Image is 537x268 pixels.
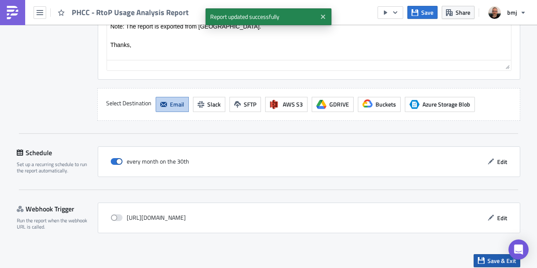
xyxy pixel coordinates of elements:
[111,155,189,168] div: every month on the 30th
[3,22,401,29] p: Please find attached the monthly PHCC - RtoP Usage Analysis Report.
[207,100,221,109] span: Slack
[193,97,225,112] button: Slack
[358,97,401,112] button: Buckets
[409,99,420,109] span: Azure Storage Blob
[244,100,256,109] span: SFTP
[483,3,531,22] button: bmj
[17,146,98,159] div: Schedule
[483,155,511,168] button: Edit
[456,8,470,17] span: Share
[474,254,520,267] button: Save & Exit
[283,100,303,109] span: AWS S3
[6,6,19,19] img: PushMetrics
[375,100,396,109] span: Buckets
[72,8,190,17] span: PHCC - RtoP Usage Analysis Report
[487,5,502,20] img: Avatar
[3,3,401,84] body: Rich Text Area. Press ALT-0 for help.
[502,60,511,70] div: Resize
[106,97,151,109] label: Select Destination
[497,213,507,222] span: Edit
[156,97,189,112] button: Email
[17,217,92,230] div: Run the report when the webhook URL is called.
[483,211,511,224] button: Edit
[265,97,308,112] button: AWS S3
[405,97,475,112] button: Azure Storage BlobAzure Storage Blob
[17,203,98,215] div: Webhook Trigger
[170,100,184,109] span: Email
[3,3,401,10] p: Hi,
[507,8,517,17] span: bmj
[422,100,470,109] span: Azure Storage Blob
[3,40,401,47] p: Note: The report is exported from [GEOGRAPHIC_DATA].
[421,8,433,17] span: Save
[312,97,354,112] button: GDRIVE
[17,161,92,174] div: Set up a recurring schedule to run the report automatically.
[229,97,261,112] button: SFTP
[442,6,474,19] button: Share
[508,239,529,260] div: Open Intercom Messenger
[329,100,349,109] span: GDRIVE
[206,8,317,25] span: Report updated successfully
[317,10,329,23] button: Close
[3,59,401,65] p: Thanks,
[407,6,438,19] button: Save
[111,211,186,224] div: [URL][DOMAIN_NAME]
[487,256,516,265] span: Save & Exit
[497,157,507,166] span: Edit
